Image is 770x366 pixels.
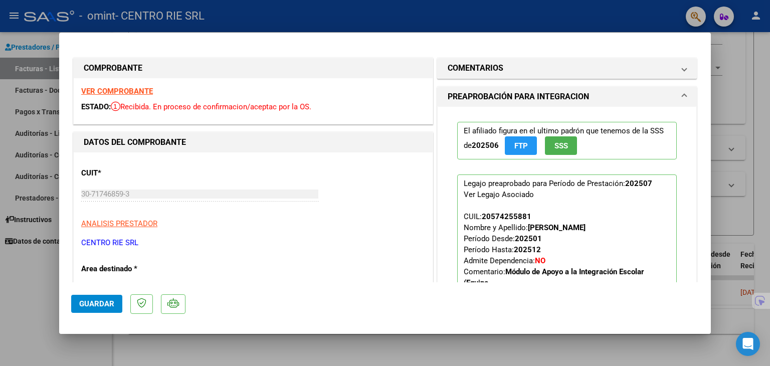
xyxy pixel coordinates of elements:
div: Open Intercom Messenger [736,332,760,356]
a: VER COMPROBANTE [81,87,153,96]
strong: 202512 [514,245,541,254]
button: SSS [545,136,577,155]
span: SSS [554,141,568,150]
strong: 202501 [515,234,542,243]
p: Area destinado * [81,263,184,275]
mat-expansion-panel-header: PREAPROBACIÓN PARA INTEGRACION [438,87,696,107]
span: FTP [514,141,528,150]
p: CUIT [81,167,184,179]
button: Guardar [71,295,122,313]
p: Legajo preaprobado para Período de Prestación: [457,174,677,319]
p: El afiliado figura en el ultimo padrón que tenemos de la SSS de [457,122,677,159]
h1: COMENTARIOS [448,62,503,74]
p: CENTRO RIE SRL [81,237,425,249]
strong: COMPROBANTE [84,63,142,73]
strong: 202506 [472,141,499,150]
strong: 202507 [625,179,652,188]
strong: NO [535,256,545,265]
strong: [PERSON_NAME] [528,223,586,232]
span: Guardar [79,299,114,308]
div: 20574255881 [482,211,531,222]
div: Ver Legajo Asociado [464,189,534,200]
mat-expansion-panel-header: COMENTARIOS [438,58,696,78]
strong: DATOS DEL COMPROBANTE [84,137,186,147]
span: Comentario: [464,267,644,287]
h1: PREAPROBACIÓN PARA INTEGRACION [448,91,589,103]
span: Recibida. En proceso de confirmacion/aceptac por la OS. [111,102,311,111]
div: PREAPROBACIÓN PARA INTEGRACION [438,107,696,342]
span: CUIL: Nombre y Apellido: Período Desde: Período Hasta: Admite Dependencia: [464,212,644,287]
strong: Módulo de Apoyo a la Integración Escolar (Equipo [464,267,644,287]
span: ESTADO: [81,102,111,111]
button: FTP [505,136,537,155]
span: ANALISIS PRESTADOR [81,219,157,228]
